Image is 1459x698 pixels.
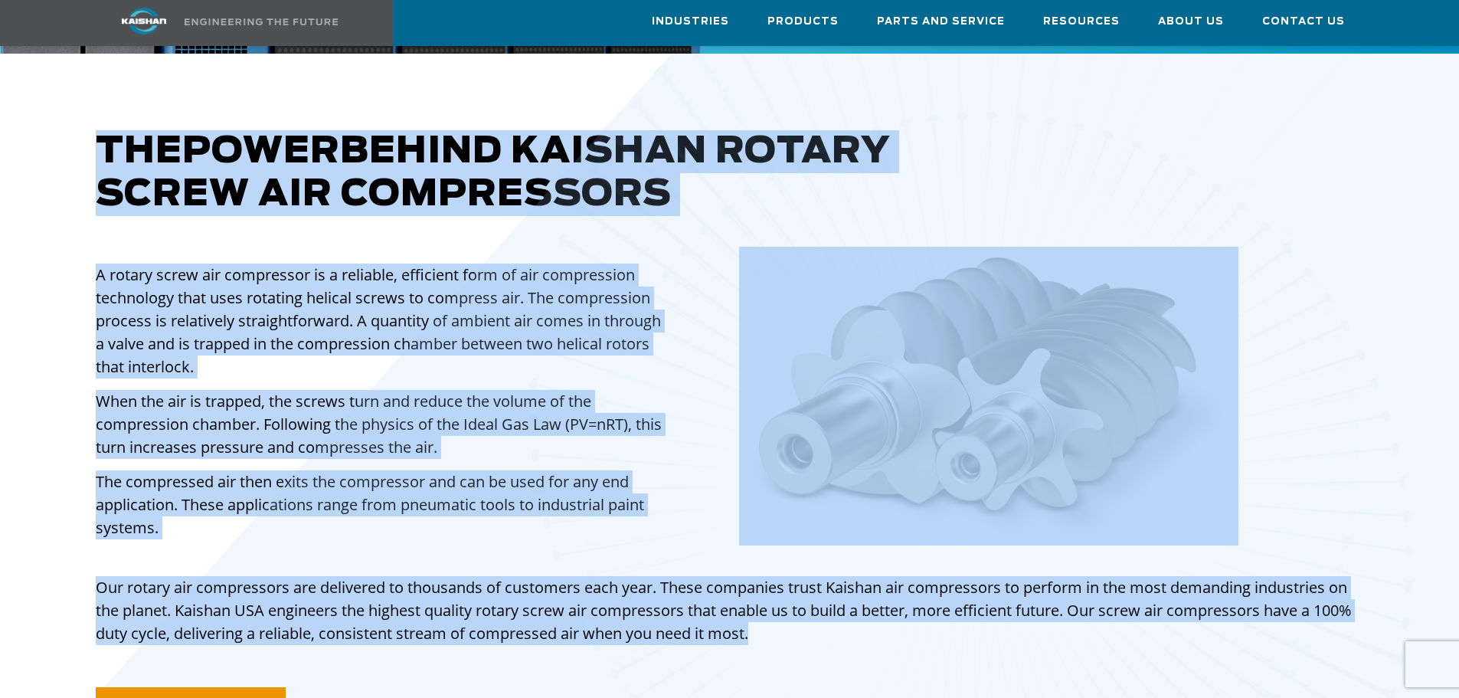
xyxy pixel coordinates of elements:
[1043,1,1120,42] a: Resources
[96,390,669,459] p: When the air is trapped, the screws turn and reduce the volume of the compression chamber. Follow...
[1158,1,1224,42] a: About Us
[87,8,201,34] img: kaishan logo
[1262,1,1345,42] a: Contact Us
[739,247,1239,546] img: screw
[652,13,729,31] span: Industries
[767,13,839,31] span: Products
[877,1,1005,42] a: Parts and Service
[96,576,1364,645] p: Our rotary air compressors are delivered to thousands of customers each year. These companies tru...
[1043,13,1120,31] span: Resources
[185,18,338,25] img: Engineering the future
[1158,13,1224,31] span: About Us
[96,264,669,378] p: A rotary screw air compressor is a reliable, efficient form of air compression technology that us...
[877,13,1005,31] span: Parts and Service
[767,1,839,42] a: Products
[96,130,1364,216] h2: The behind Kaishan rotary screw air compressors
[652,1,729,42] a: Industries
[1262,13,1345,31] span: Contact Us
[96,470,669,539] p: The compressed air then exits the compressor and can be used for any end application. These appli...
